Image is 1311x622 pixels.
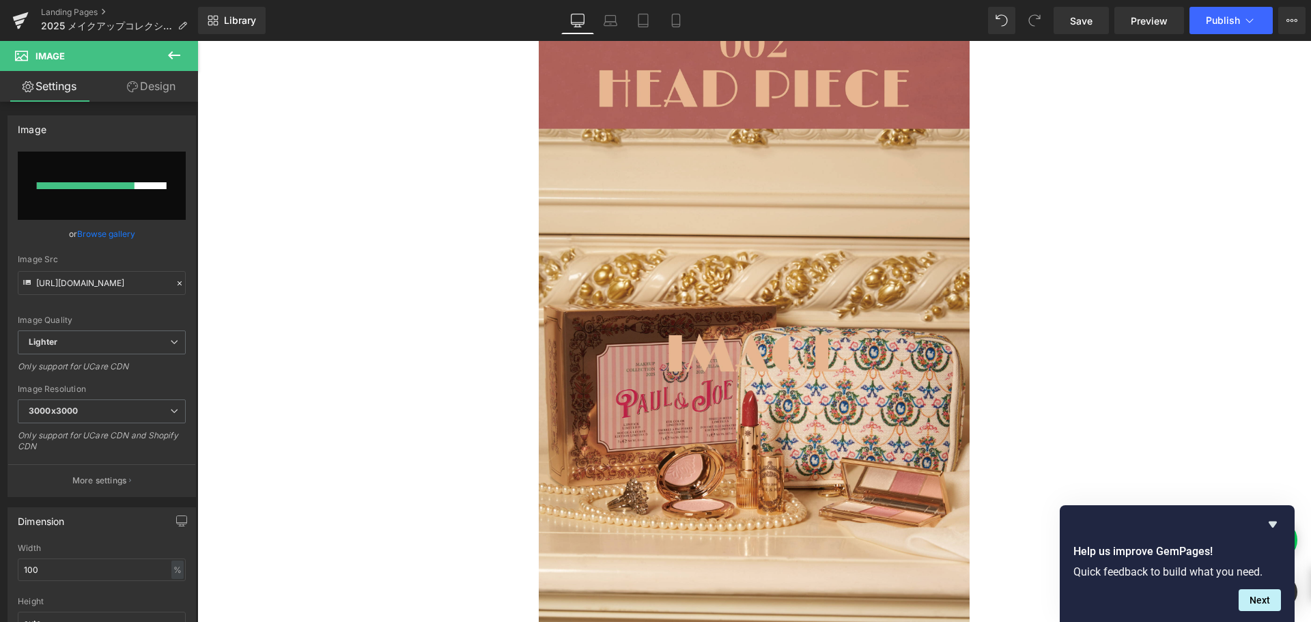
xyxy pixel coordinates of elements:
a: Browse gallery [77,222,135,246]
p: More settings [72,475,127,487]
span: Preview [1131,14,1168,28]
input: auto [18,559,186,581]
button: Next question [1239,589,1281,611]
div: or [18,227,186,241]
a: Design [102,71,201,102]
div: Width [18,543,186,553]
button: More [1278,7,1306,34]
button: Undo [988,7,1015,34]
span: 2025 メイクアップコレクション [41,20,172,31]
button: Publish [1189,7,1273,34]
div: Image Quality [18,315,186,325]
span: Image [36,51,65,61]
div: Help us improve GemPages! [1073,516,1281,611]
a: Mobile [660,7,692,34]
div: Only support for UCare CDN [18,361,186,381]
span: Publish [1206,15,1240,26]
p: Quick feedback to build what you need. [1073,565,1281,578]
a: Landing Pages [41,7,198,18]
span: Library [224,14,256,27]
button: More settings [8,464,195,496]
input: Link [18,271,186,295]
span: Save [1070,14,1092,28]
div: Height [18,597,186,606]
div: Image Src [18,255,186,264]
div: Image Resolution [18,384,186,394]
b: 3000x3000 [29,406,78,416]
a: New Library [198,7,266,34]
div: % [171,561,184,579]
a: Desktop [561,7,594,34]
a: Tablet [627,7,660,34]
div: Only support for UCare CDN and Shopify CDN [18,430,186,461]
button: Hide survey [1265,516,1281,533]
a: Laptop [594,7,627,34]
button: Redo [1021,7,1048,34]
h2: Help us improve GemPages! [1073,543,1281,560]
b: Lighter [29,337,57,347]
div: Dimension [18,508,65,527]
a: Preview [1114,7,1184,34]
div: Image [18,116,46,135]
